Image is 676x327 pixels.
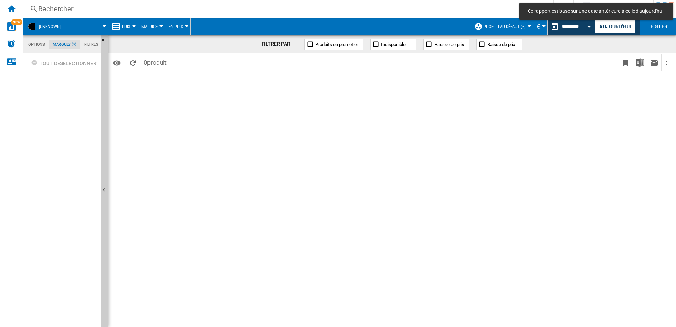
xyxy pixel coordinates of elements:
[370,39,416,50] button: Indisponible
[7,40,16,48] img: alerts-logo.svg
[169,24,183,29] span: En Prix
[262,41,298,48] div: FILTRER PAR
[526,8,667,15] span: Ce rapport est basé sur une date antérieure à celle d'aujourd'hui.
[141,24,158,29] span: Matrice
[141,18,161,35] button: Matrice
[583,19,596,32] button: Open calendar
[101,35,109,48] button: Masquer
[24,40,49,49] md-tab-item: Options
[476,39,522,50] button: Baisse de prix
[110,56,124,69] button: Options
[474,18,529,35] div: Profil par défaut (6)
[80,40,102,49] md-tab-item: Filtres
[7,22,16,31] img: wise-card.svg
[548,18,593,35] div: Ce rapport est basé sur une date antérieure à celle d'aujourd'hui.
[487,42,515,47] span: Baisse de prix
[484,18,529,35] button: Profil par défaut (6)
[126,54,140,71] button: Recharger
[633,54,647,71] button: Télécharger au format Excel
[434,42,464,47] span: Hausse de prix
[533,18,548,35] md-menu: Currency
[537,18,544,35] button: €
[645,20,673,33] button: Editer
[11,19,22,25] span: NEW
[39,18,68,35] button: [UNKNOWN]
[29,57,99,70] button: tout désélectionner
[595,20,636,33] button: Aujourd'hui
[381,42,406,47] span: Indisponible
[49,40,80,49] md-tab-item: Marques (*)
[548,19,562,34] button: md-calendar
[537,23,540,30] span: €
[423,39,469,50] button: Hausse de prix
[147,59,167,66] span: produit
[31,57,97,70] div: tout désélectionner
[304,39,363,50] button: Produits en promotion
[169,18,187,35] button: En Prix
[636,58,644,67] img: excel-24x24.png
[484,24,526,29] span: Profil par défaut (6)
[315,42,359,47] span: Produits en promotion
[112,18,134,35] div: Prix
[122,18,134,35] button: Prix
[647,54,661,71] button: Envoyer ce rapport par email
[662,54,676,71] button: Plein écran
[140,54,170,69] span: 0
[618,54,633,71] button: Créer un favoris
[26,18,104,35] div: [UNKNOWN]
[39,24,61,29] span: [UNKNOWN]
[38,4,535,14] div: Rechercher
[122,24,130,29] span: Prix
